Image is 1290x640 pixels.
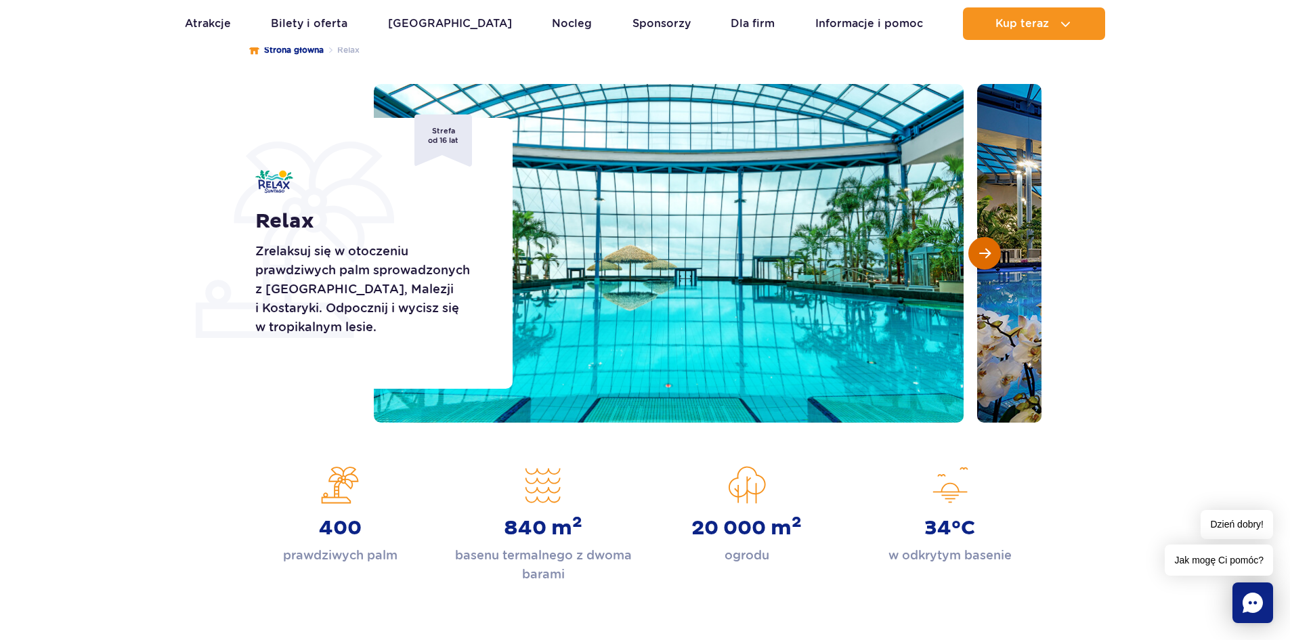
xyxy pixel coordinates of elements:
[388,7,512,40] a: [GEOGRAPHIC_DATA]
[968,237,1001,270] button: Następny slajd
[324,43,360,57] li: Relax
[1232,582,1273,623] div: Chat
[1165,545,1273,576] span: Jak mogę Ci pomóc?
[725,546,769,565] p: ogrodu
[249,43,324,57] a: Strona główna
[414,114,472,167] span: Strefa od 16 lat
[995,18,1049,30] span: Kup teraz
[1201,510,1273,539] span: Dzień dobry!
[552,7,592,40] a: Nocleg
[963,7,1105,40] button: Kup teraz
[283,546,397,565] p: prawdziwych palm
[504,516,582,540] strong: 840 m
[632,7,691,40] a: Sponsorzy
[691,516,802,540] strong: 20 000 m
[924,516,975,540] strong: 34°C
[319,516,362,540] strong: 400
[888,546,1012,565] p: w odkrytym basenie
[731,7,775,40] a: Dla firm
[255,209,482,234] h1: Relax
[572,513,582,532] sup: 2
[271,7,347,40] a: Bilety i oferta
[792,513,802,532] sup: 2
[185,7,231,40] a: Atrakcje
[255,242,482,337] p: Zrelaksuj się w otoczeniu prawdziwych palm sprowadzonych z [GEOGRAPHIC_DATA], Malezji i Kostaryki...
[255,170,293,193] img: Relax
[452,546,635,584] p: basenu termalnego z dwoma barami
[815,7,923,40] a: Informacje i pomoc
